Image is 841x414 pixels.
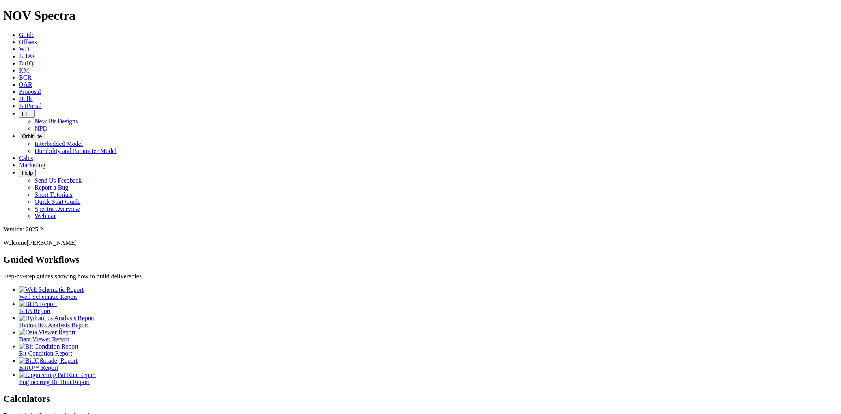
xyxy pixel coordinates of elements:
a: New Bit Designs [35,118,78,125]
a: Dulls [19,95,33,102]
a: Hydraulics Analysis Report Hydraulics Analysis Report [19,315,838,328]
a: Short Tutorials [35,191,73,198]
a: Proposal [19,88,41,95]
a: Marketing [19,162,45,168]
a: WD [19,46,30,52]
img: Engineering Bit Run Report [19,371,96,379]
a: Bit Condition Report Bit Condition Report [19,343,838,357]
img: Bit Condition Report [19,343,78,350]
h2: Calculators [3,393,838,404]
span: OrbitLite [22,133,42,139]
a: Report a Bug [35,184,68,191]
a: BitIQ&trade; Report BitIQ™ Report [19,357,838,371]
button: OrbitLite [19,132,45,140]
span: [PERSON_NAME] [27,239,77,246]
h2: Guided Workflows [3,254,838,265]
div: Version: 2025.2 [3,226,838,233]
a: Send Us Feedback [35,177,82,184]
p: Step-by-step guides showing how to build deliverables [3,273,838,280]
a: Well Schematic Report Well Schematic Report [19,286,838,300]
span: Bit Condition Report [19,350,72,357]
span: Well Schematic Report [19,293,77,300]
img: Data Viewer Report [19,329,76,336]
a: BCR [19,74,32,81]
button: Help [19,169,36,177]
a: BitPortal [19,103,42,109]
a: BHAs [19,53,35,60]
a: NPD [35,125,47,132]
a: Webinar [35,213,56,219]
a: BHA Report BHA Report [19,300,838,314]
button: FTT [19,110,35,118]
a: Engineering Bit Run Report Engineering Bit Run Report [19,371,838,385]
a: Offsets [19,39,37,45]
img: BitIQ&trade; Report [19,357,78,364]
p: Welcome [3,239,838,246]
span: FTT [22,111,32,117]
a: Calcs [19,155,33,161]
a: Data Viewer Report Data Viewer Report [19,329,838,343]
span: BHA Report [19,308,50,314]
a: Durability and Parameter Model [35,147,117,154]
span: Help [22,170,33,176]
a: OAR [19,81,32,88]
img: Well Schematic Report [19,286,84,293]
img: Hydraulics Analysis Report [19,315,95,322]
a: Spectra Overview [35,205,80,212]
img: BHA Report [19,300,57,308]
a: Quick Start Guide [35,198,80,205]
a: KM [19,67,29,74]
span: Engineering Bit Run Report [19,379,90,385]
a: Guide [19,32,34,38]
a: BitIQ [19,60,33,67]
span: Data Viewer Report [19,336,69,343]
span: Hydraulics Analysis Report [19,322,89,328]
h1: NOV Spectra [3,8,838,23]
span: BitIQ™ Report [19,364,58,371]
a: Interbedded Model [35,140,83,147]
